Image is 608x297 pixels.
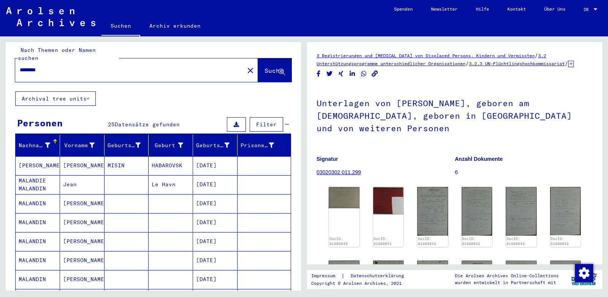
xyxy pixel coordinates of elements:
span: Datensätze gefunden [115,121,180,128]
mat-cell: [PERSON_NAME] [60,194,104,213]
mat-header-cell: Geburtsname [104,135,149,156]
div: Geburtsdatum [196,141,230,149]
img: Zustimmung ändern [575,264,593,282]
mat-cell: MALANDIN [16,194,60,213]
mat-cell: [PERSON_NAME] [60,213,104,232]
mat-cell: [DATE] [193,213,237,232]
mat-cell: MALANDIN [16,213,60,232]
button: Share on Facebook [315,69,323,79]
a: DocID: 81600842 [462,237,480,246]
mat-header-cell: Geburt‏ [149,135,193,156]
mat-cell: MALANDIN [16,251,60,270]
div: Geburt‏ [152,141,183,149]
mat-header-cell: Geburtsdatum [193,135,237,156]
a: Suchen [101,17,140,36]
a: DocID: 81600841 [374,237,392,246]
mat-label: Nach Themen oder Namen suchen [18,47,96,61]
button: Share on WhatsApp [360,69,368,79]
button: Share on LinkedIn [348,69,356,79]
span: DE [584,7,592,12]
a: DocID: 81600840 [329,237,348,246]
mat-cell: [DATE] [193,175,237,194]
div: | [311,272,413,280]
img: yv_logo.png [570,270,598,289]
p: Copyright © Arolsen Archives, 2021 [311,280,413,287]
span: / [465,60,469,67]
span: / [535,52,538,59]
button: Archival tree units [15,91,96,106]
mat-cell: [DATE] [193,156,237,175]
div: Vorname [63,141,95,149]
a: Datenschutzerklärung [345,272,413,280]
a: 3 Registrierungen und [MEDICAL_DATA] von Displaced Persons, Kindern und Vermissten [317,53,535,58]
a: Impressum [311,272,341,280]
mat-cell: [PERSON_NAME] [60,251,104,270]
mat-header-cell: Vorname [60,135,104,156]
img: 001.jpg [329,187,359,208]
mat-cell: [PERSON_NAME] [16,156,60,175]
button: Filter [250,117,283,132]
mat-cell: Jean [60,175,104,194]
p: 6 [455,168,593,176]
h1: Unterlagen von [PERSON_NAME], geboren am [DEMOGRAPHIC_DATA], geboren in [GEOGRAPHIC_DATA] und von... [317,86,593,144]
mat-header-cell: Prisoner # [237,135,291,156]
div: Prisoner # [241,141,274,149]
a: 3.2.3 UN-Flüchtlingshochkommissariat [469,61,565,66]
p: wurden entwickelt in Partnerschaft mit [455,279,559,286]
img: 001.jpg [417,187,448,236]
button: Copy link [371,69,379,79]
span: Filter [256,121,277,128]
mat-header-cell: Nachname [16,135,60,156]
mat-cell: MALANDIN [16,270,60,289]
a: DocID: 81600842 [551,237,569,246]
img: 003.jpg [506,187,537,236]
div: Geburtsdatum [196,139,239,151]
img: Arolsen_neg.svg [6,7,95,26]
div: Nachname [19,139,60,151]
div: Prisoner # [241,139,283,151]
mat-cell: Le Havn [149,175,193,194]
mat-cell: MISIN [104,156,149,175]
img: 002.jpg [462,187,492,236]
div: Personen [17,116,63,130]
a: DocID: 81600842 [507,237,525,246]
p: Die Arolsen Archives Online-Collections [455,272,559,279]
b: Signatur [317,156,338,162]
span: / [565,60,568,67]
button: Share on Twitter [326,69,334,79]
div: Vorname [63,139,104,151]
img: 004.jpg [550,187,581,235]
button: Share on Xing [337,69,345,79]
mat-cell: [DATE] [193,194,237,213]
mat-cell: HABAROVSK [149,156,193,175]
div: Nachname [19,141,50,149]
span: 25 [108,121,115,128]
mat-cell: MALANDIE MALANDIN [16,175,60,194]
a: Archiv erkunden [140,17,210,35]
img: 001.jpg [373,187,404,215]
mat-icon: close [246,66,255,75]
mat-cell: [DATE] [193,251,237,270]
mat-cell: [PERSON_NAME] [60,232,104,251]
a: DocID: 81600842 [418,237,436,246]
div: Geburt‏ [152,139,193,151]
mat-cell: MALANDIN [16,232,60,251]
mat-cell: [PERSON_NAME] [60,156,104,175]
button: Clear [243,63,258,78]
mat-cell: [DATE] [193,270,237,289]
button: Suche [258,58,291,82]
mat-cell: [PERSON_NAME] [60,270,104,289]
a: 03020302 011.299 [317,169,361,175]
div: Geburtsname [108,139,150,151]
span: Suche [264,67,283,74]
b: Anzahl Dokumente [455,156,503,162]
mat-cell: [DATE] [193,232,237,251]
div: Geburtsname [108,141,141,149]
